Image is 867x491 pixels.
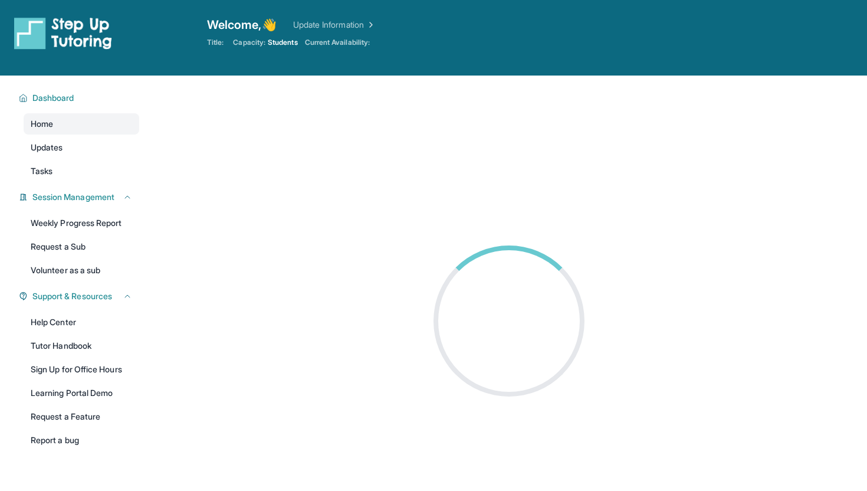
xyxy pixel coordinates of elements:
[31,118,53,130] span: Home
[233,38,265,47] span: Capacity:
[364,19,376,31] img: Chevron Right
[24,382,139,404] a: Learning Portal Demo
[24,137,139,158] a: Updates
[24,236,139,257] a: Request a Sub
[293,19,376,31] a: Update Information
[28,191,132,203] button: Session Management
[24,359,139,380] a: Sign Up for Office Hours
[24,335,139,356] a: Tutor Handbook
[28,92,132,104] button: Dashboard
[32,92,74,104] span: Dashboard
[32,191,114,203] span: Session Management
[268,38,298,47] span: Students
[31,142,63,153] span: Updates
[14,17,112,50] img: logo
[28,290,132,302] button: Support & Resources
[24,430,139,451] a: Report a bug
[305,38,370,47] span: Current Availability:
[24,212,139,234] a: Weekly Progress Report
[24,113,139,135] a: Home
[24,312,139,333] a: Help Center
[207,17,277,33] span: Welcome, 👋
[207,38,224,47] span: Title:
[31,165,52,177] span: Tasks
[24,406,139,427] a: Request a Feature
[32,290,112,302] span: Support & Resources
[24,161,139,182] a: Tasks
[24,260,139,281] a: Volunteer as a sub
